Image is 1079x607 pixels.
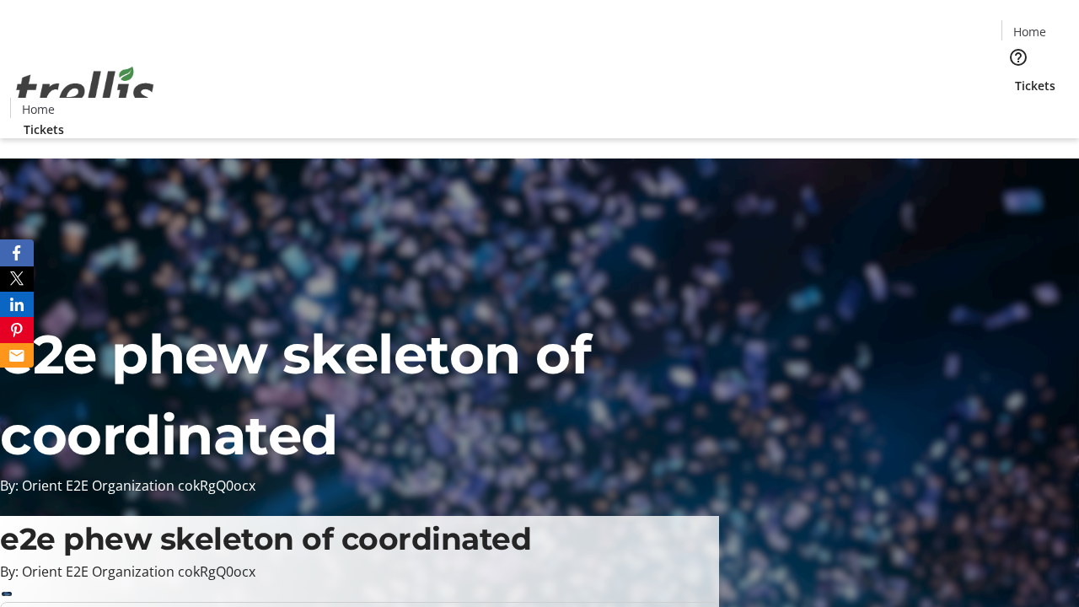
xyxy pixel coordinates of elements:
[1001,40,1035,74] button: Help
[1013,23,1046,40] span: Home
[1001,77,1069,94] a: Tickets
[24,121,64,138] span: Tickets
[1015,77,1055,94] span: Tickets
[11,100,65,118] a: Home
[10,48,160,132] img: Orient E2E Organization cokRgQ0ocx's Logo
[1001,94,1035,128] button: Cart
[22,100,55,118] span: Home
[10,121,78,138] a: Tickets
[1002,23,1056,40] a: Home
